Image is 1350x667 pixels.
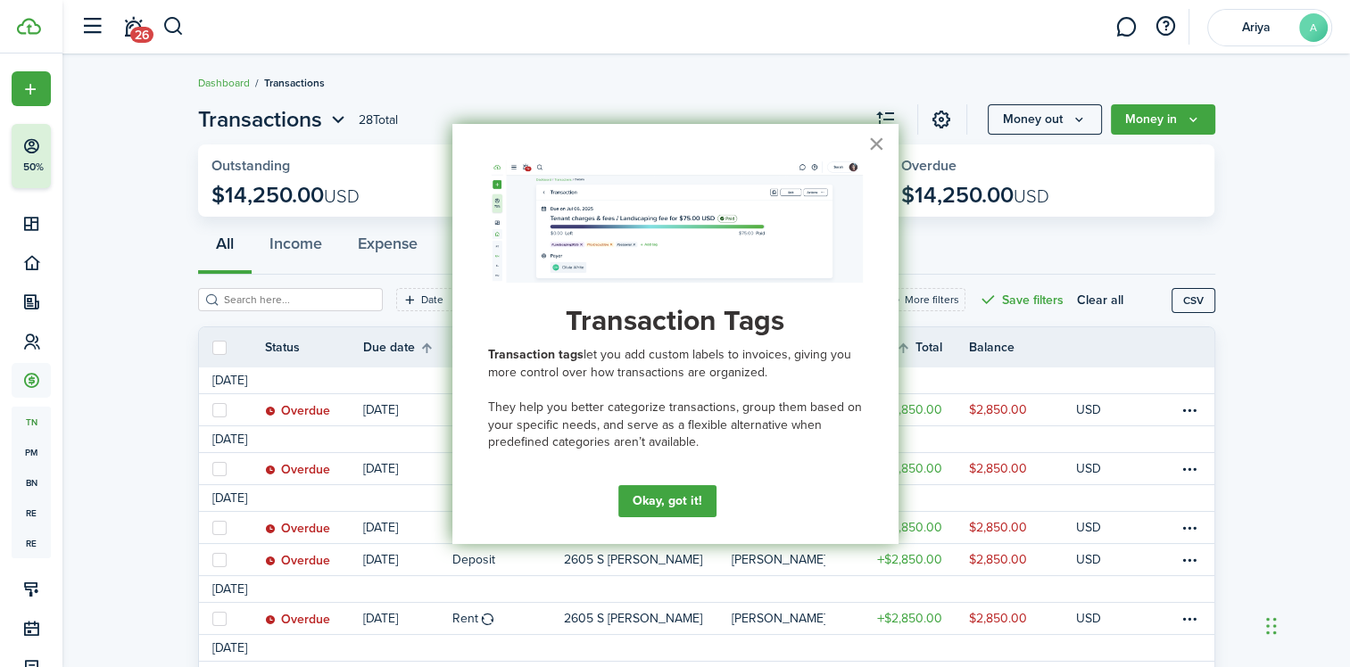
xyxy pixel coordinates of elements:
[75,10,109,44] button: Open sidebar
[12,437,51,467] span: pm
[1172,288,1215,313] button: CSV
[564,550,702,569] p: 2605 S [PERSON_NAME]
[488,345,584,364] strong: Transaction tags
[162,12,185,42] button: Search
[198,75,250,91] a: Dashboard
[895,337,968,358] th: Sort
[1077,288,1123,311] button: Clear all
[264,75,325,91] span: Transactions
[988,104,1102,135] button: Money out
[199,580,261,598] td: [DATE]
[876,459,941,478] table-amount-title: $2,850.00
[12,71,51,106] button: Open menu
[211,158,512,174] widget-stats-title: Outstanding
[1075,609,1100,628] p: USD
[396,288,454,311] filter-tag: Open filter
[211,183,360,208] p: $14,250.00
[979,288,1064,311] button: Save filters
[1014,183,1049,210] span: USD
[324,183,360,210] span: USD
[130,27,153,43] span: 26
[968,550,1026,569] table-amount-description: $2,850.00
[116,4,150,50] a: Notifications
[731,612,825,626] table-profile-info-text: [PERSON_NAME]
[488,303,863,337] h2: Transaction Tags
[198,103,350,136] accounting-header-page-nav: Transactions
[1075,518,1100,537] p: USD
[1111,104,1215,135] button: Open menu
[968,459,1026,478] table-amount-description: $2,850.00
[968,400,1026,419] table-amount-description: $2,850.00
[1109,4,1143,50] a: Messaging
[265,404,330,418] status: Overdue
[1075,400,1100,419] p: USD
[265,522,330,536] status: Overdue
[452,550,495,569] table-info-title: Deposit
[12,528,51,558] span: re
[901,158,1202,174] widget-stats-title: Overdue
[199,430,261,449] td: [DATE]
[876,550,941,569] table-amount-title: $2,850.00
[363,550,398,569] p: [DATE]
[488,345,855,382] span: let you add custom labels to invoices, giving you more control over how transactions are organized.
[219,292,377,309] input: Search here...
[452,609,478,628] table-info-title: Rent
[1150,12,1180,42] button: Open resource center
[340,221,435,275] button: Expense
[868,129,885,158] button: Close
[618,485,716,517] button: Okay, got it!
[564,609,702,628] p: 2605 S [PERSON_NAME]
[265,613,330,627] status: Overdue
[876,400,941,419] table-amount-title: $2,850.00
[22,160,45,175] p: 50%
[363,400,398,419] p: [DATE]
[968,609,1026,628] table-amount-description: $2,850.00
[876,518,941,537] table-amount-title: $2,850.00
[876,609,941,628] table-amount-title: $2,850.00
[731,553,825,567] table-profile-info-text: [PERSON_NAME]
[363,337,452,358] th: Sort
[199,371,261,390] td: [DATE]
[265,463,330,477] status: Overdue
[17,18,41,35] img: TenantCloud
[1075,459,1100,478] p: USD
[199,489,261,507] td: [DATE]
[363,609,398,628] p: [DATE]
[252,221,340,275] button: Income
[12,498,51,528] span: re
[265,338,363,357] th: Status
[1221,21,1292,34] span: Ariya
[199,638,261,657] td: [DATE]
[1075,550,1100,569] p: USD
[198,103,322,136] span: Transactions
[421,292,443,308] filter-tag-label: Date
[198,103,350,136] button: Open menu
[901,183,1049,208] p: $14,250.00
[359,111,398,129] header-page-total: 28 Total
[968,518,1026,537] table-amount-description: $2,850.00
[12,407,51,437] span: tn
[12,467,51,498] span: bn
[12,124,160,188] button: Toggle steps
[1299,13,1328,42] avatar-text: A
[363,518,398,537] p: [DATE]
[1111,104,1215,135] button: Money in
[1266,599,1277,653] div: Drag
[1261,581,1350,667] iframe: Chat Widget
[265,554,330,568] status: Overdue
[988,104,1102,135] button: Open menu
[363,459,398,478] p: [DATE]
[488,399,863,451] p: They help you better categorize transactions, group them based on your specific needs, and serve ...
[880,288,965,311] button: More filters
[968,338,1075,357] th: Balance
